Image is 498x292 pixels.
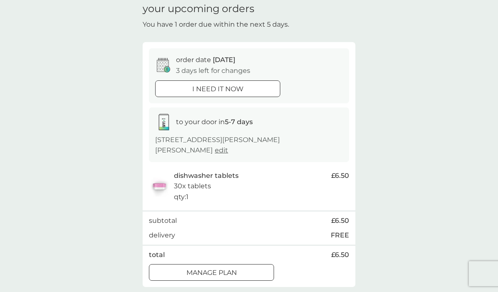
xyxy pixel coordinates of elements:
[174,170,239,181] p: dishwasher tablets
[149,264,274,281] button: Manage plan
[155,135,343,156] p: [STREET_ADDRESS][PERSON_NAME][PERSON_NAME]
[149,230,175,241] p: delivery
[192,84,244,95] p: i need it now
[143,3,254,15] h1: your upcoming orders
[149,215,177,226] p: subtotal
[331,250,349,260] span: £6.50
[331,230,349,241] p: FREE
[331,170,349,181] span: £6.50
[176,65,250,76] p: 3 days left for changes
[331,215,349,226] span: £6.50
[174,181,211,192] p: 30x tablets
[149,250,165,260] p: total
[215,146,228,154] a: edit
[213,56,235,64] span: [DATE]
[186,267,237,278] p: Manage plan
[143,19,289,30] p: You have 1 order due within the next 5 days.
[174,192,189,202] p: qty : 1
[225,118,253,126] strong: 5-7 days
[176,55,235,65] p: order date
[176,118,253,126] span: to your door in
[155,80,280,97] button: i need it now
